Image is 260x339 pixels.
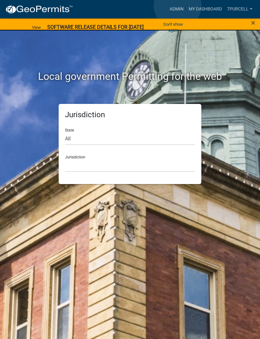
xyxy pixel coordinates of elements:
a: Tpurcell [224,3,255,15]
button: Close [251,19,255,27]
a: My Dashboard [186,3,224,15]
span: × [251,18,255,27]
button: Don't show again [156,19,190,35]
strong: SOFTWARE RELEASE DETAILS FOR [DATE] [47,24,144,30]
a: View [29,22,43,33]
a: Admin [167,3,186,15]
h5: Jurisdiction [65,110,195,119]
h2: Local government Permitting for the web [21,70,239,82]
